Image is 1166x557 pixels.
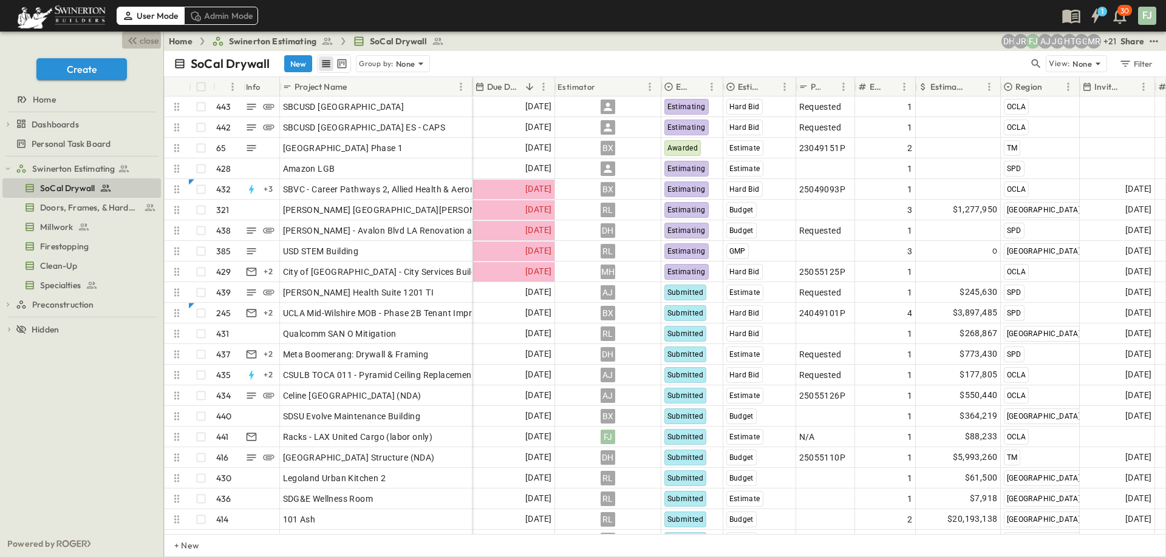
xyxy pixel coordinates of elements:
div: Joshua Russell (joshua.russell@swinerton.com) [1014,34,1028,49]
p: 431 [216,328,230,340]
div: BX [601,306,615,320]
span: 1 [907,101,912,113]
span: SPD [1007,309,1021,317]
span: 23049151P [799,142,846,154]
span: OCLA [1007,268,1026,276]
span: 1 [907,224,912,237]
div: Info [244,77,280,96]
div: Swinerton Estimatingtest [2,159,161,178]
span: 1 [907,431,912,443]
p: SoCal Drywall [191,55,270,72]
span: SoCal Drywall [40,182,95,194]
span: Dashboards [32,118,79,130]
button: Menu [454,79,468,94]
div: BX [601,409,615,424]
button: Menu [1136,79,1151,94]
span: [DATE] [525,471,551,485]
span: Estimate [729,433,760,441]
span: [DATE] [1125,368,1151,382]
span: OCLA [1007,433,1026,441]
span: Estimate [729,391,760,400]
span: 1 [907,121,912,133]
p: Estimate Round [870,81,881,93]
button: Menu [704,79,719,94]
span: Estimating [667,226,706,235]
span: Submitted [667,329,704,338]
span: $3,897,485 [953,306,998,320]
span: OCLA [1007,391,1026,400]
span: [PERSON_NAME] [GEOGRAPHIC_DATA][PERSON_NAME] [283,204,508,216]
button: Menu [1061,79,1076,94]
span: [PERSON_NAME] - Avalon Blvd LA Renovation and Addition [283,224,519,237]
div: SoCal Drywalltest [2,178,161,198]
span: [DATE] [1125,347,1151,361]
div: RL [601,244,615,258]
span: Submitted [667,391,704,400]
span: $1,277,950 [953,203,998,217]
span: Estimate [729,288,760,297]
span: [GEOGRAPHIC_DATA] [1007,474,1081,482]
span: 1 [907,369,912,381]
span: close [140,35,159,47]
span: [DATE] [525,141,551,155]
span: [DATE] [525,388,551,402]
span: 1 [907,348,912,360]
span: Submitted [667,474,704,482]
a: Personal Task Board [2,135,159,152]
p: Estimate Type [738,81,762,93]
span: [GEOGRAPHIC_DATA] Structure (NDA) [283,451,435,464]
div: AJ [601,388,615,403]
span: Hard Bid [729,185,760,194]
p: 438 [216,224,231,237]
p: Group by: [359,58,394,70]
div: Daryll Hayward (daryll.hayward@swinerton.com) [1001,34,1016,49]
span: SPD [1007,288,1021,297]
span: Preconstruction [32,299,94,311]
a: Swinerton Estimating [212,35,333,47]
span: 1 [907,266,912,278]
span: OCLA [1007,103,1026,111]
span: SPD [1007,226,1021,235]
span: SDSU Evolve Maintenance Building [283,410,421,422]
div: Preconstructiontest [2,295,161,314]
span: OCLA [1007,123,1026,132]
button: Sort [764,80,777,93]
div: Jorge Garcia (jorgarcia@swinerton.com) [1050,34,1065,49]
span: $88,233 [965,430,998,444]
span: Swinerton Estimating [32,163,115,175]
p: 416 [216,451,229,464]
span: 2 [907,142,912,154]
span: Firestopping [40,240,89,252]
button: Sort [1123,80,1136,93]
span: Hidden [32,323,59,336]
span: [DATE] [525,285,551,299]
button: Menu [643,79,657,94]
span: OCLA [1007,371,1026,379]
span: Requested [799,286,842,299]
span: SPD [1007,164,1021,173]
span: [DATE] [1125,244,1151,258]
div: Specialtiestest [2,275,161,295]
span: [DATE] [525,182,551,196]
span: [DATE] [525,368,551,382]
div: BX [601,182,615,197]
button: Menu [836,79,851,94]
a: Dashboards [16,116,159,133]
div: + 3 [261,182,276,197]
span: Submitted [667,412,704,420]
span: 1 [907,183,912,195]
p: Project Name [295,81,347,93]
div: 0 [916,241,1000,261]
p: 430 [216,472,232,484]
p: 428 [216,163,231,175]
button: Sort [349,80,363,93]
div: Millworktest [2,217,161,237]
span: [DATE] [1125,450,1151,464]
span: [GEOGRAPHIC_DATA] [1007,412,1081,420]
div: + 2 [261,306,276,320]
span: 1 [907,390,912,402]
span: 24049101P [799,307,846,319]
p: 435 [216,369,231,381]
div: AJ [601,285,615,300]
a: Firestopping [2,238,159,255]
